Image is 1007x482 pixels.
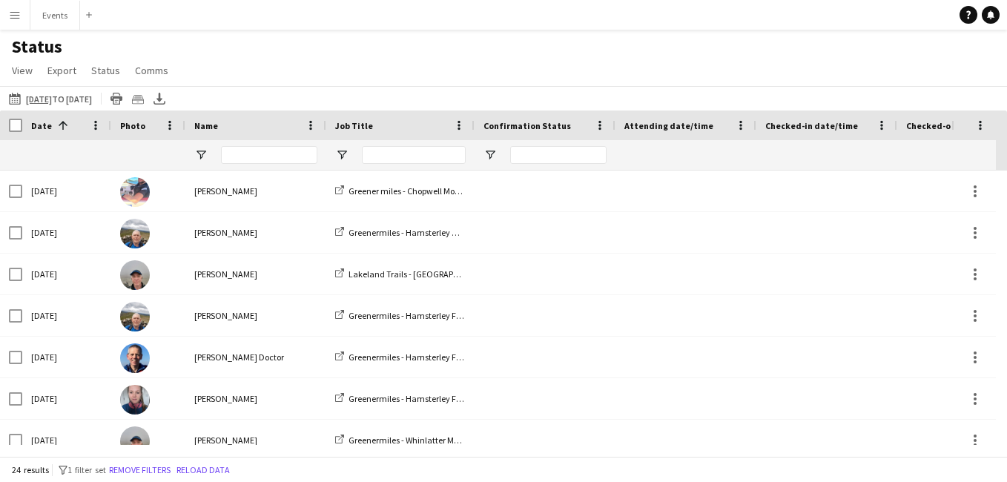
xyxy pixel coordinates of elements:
[22,254,111,294] div: [DATE]
[22,420,111,460] div: [DATE]
[194,393,257,404] span: [PERSON_NAME]
[106,462,174,478] button: Remove filters
[129,90,147,108] app-action-btn: Crew files as ZIP
[349,185,493,197] span: Greener miles - Chopwell Moon Runner
[349,393,531,404] span: Greenermiles - Hamsterley Forest Half Marathon
[174,462,233,478] button: Reload data
[129,61,174,80] a: Comms
[335,310,531,321] a: Greenermiles - Hamsterley Forest Half Marathon
[120,385,150,415] img: Harriet Burkitt-Brunero
[194,185,257,197] span: [PERSON_NAME]
[26,93,52,105] tcxspan: Call 24-09-2025 via 3CX
[22,337,111,377] div: [DATE]
[120,219,150,248] img: STEFAN MILANEC
[6,90,95,108] button: [DATE]to [DATE]
[151,90,168,108] app-action-btn: Export XLSX
[194,351,284,363] span: [PERSON_NAME] Doctor
[624,120,713,131] span: Attending date/time
[91,64,120,77] span: Status
[335,268,495,280] a: Lakeland Trails - [GEOGRAPHIC_DATA]
[120,120,145,131] span: Photo
[194,310,257,321] span: [PERSON_NAME]
[335,435,497,446] a: Greenermiles - Whinlatter Moon Runner
[135,64,168,77] span: Comms
[22,171,111,211] div: [DATE]
[6,61,39,80] a: View
[906,120,1006,131] span: Checked-out date/time
[335,351,531,363] a: Greenermiles - Hamsterley Forest Half Marathon
[194,120,218,131] span: Name
[22,212,111,253] div: [DATE]
[120,177,150,207] img: Niall Armsden
[349,227,501,238] span: Greenermiles - Hamsterley Moon Runner
[120,343,150,373] img: Ronnie Doctor
[30,1,80,30] button: Events
[349,435,497,446] span: Greenermiles - Whinlatter Moon Runner
[47,64,76,77] span: Export
[108,90,125,108] app-action-btn: Print
[194,148,208,162] button: Open Filter Menu
[349,310,531,321] span: Greenermiles - Hamsterley Forest Half Marathon
[42,61,82,80] a: Export
[120,260,150,290] img: Dave Gregory
[335,148,349,162] button: Open Filter Menu
[22,295,111,336] div: [DATE]
[31,120,52,131] span: Date
[194,227,257,238] span: [PERSON_NAME]
[22,378,111,419] div: [DATE]
[349,268,495,280] span: Lakeland Trails - [GEOGRAPHIC_DATA]
[483,148,497,162] button: Open Filter Menu
[12,64,33,77] span: View
[85,61,126,80] a: Status
[67,464,106,475] span: 1 filter set
[483,120,571,131] span: Confirmation Status
[510,146,607,164] input: Confirmation Status Filter Input
[765,120,858,131] span: Checked-in date/time
[335,185,493,197] a: Greener miles - Chopwell Moon Runner
[335,227,501,238] a: Greenermiles - Hamsterley Moon Runner
[120,426,150,456] img: Dave Gregory
[221,146,317,164] input: Name Filter Input
[335,393,531,404] a: Greenermiles - Hamsterley Forest Half Marathon
[335,120,373,131] span: Job Title
[194,435,257,446] span: [PERSON_NAME]
[362,146,466,164] input: Job Title Filter Input
[120,302,150,331] img: STEFAN MILANEC
[194,268,257,280] span: [PERSON_NAME]
[349,351,531,363] span: Greenermiles - Hamsterley Forest Half Marathon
